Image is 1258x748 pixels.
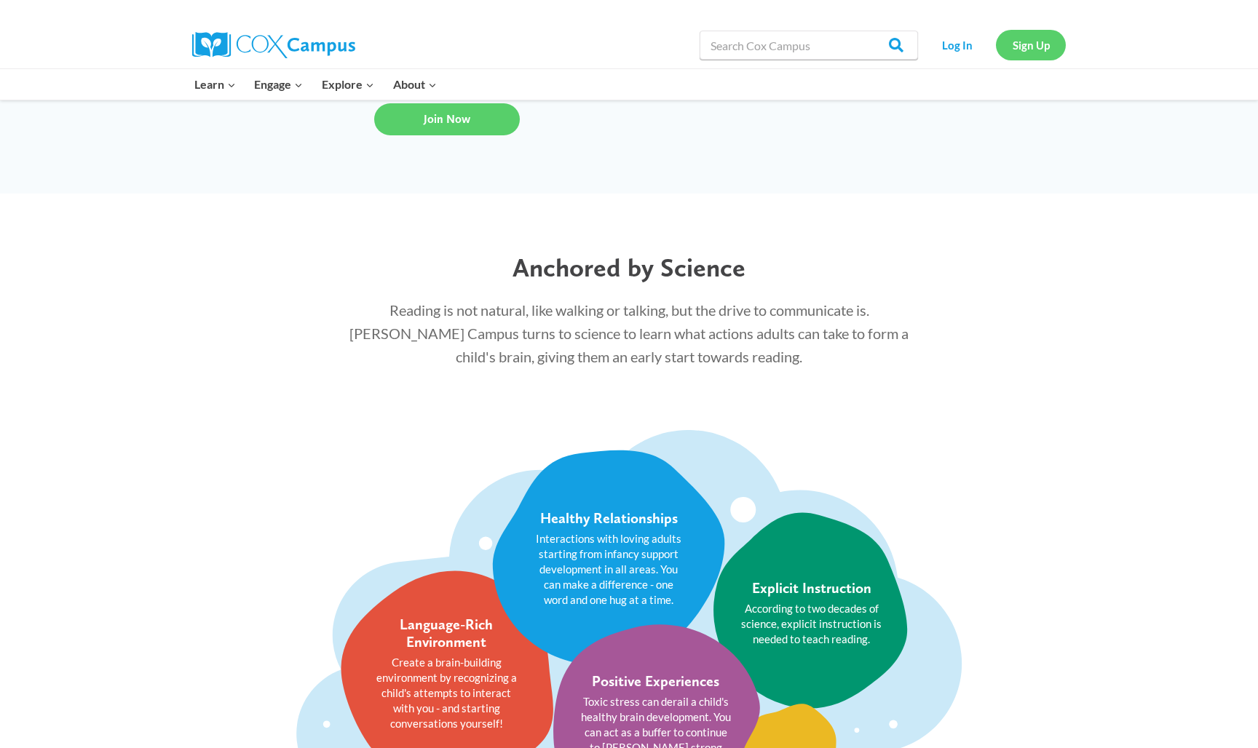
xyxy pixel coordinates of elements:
p: Interactions with loving adults starting from infancy support development in all areas. You can m... [534,531,684,608]
button: Child menu of About [384,69,446,100]
nav: Primary Navigation [185,69,446,100]
button: Child menu of Engage [245,69,313,100]
div: Explicit Instruction [752,579,871,597]
a: Log In [925,30,989,60]
div: Healthy Relationships [540,509,678,527]
input: Search Cox Campus [700,31,918,60]
nav: Secondary Navigation [925,30,1066,60]
p: According to two decades of science, explicit instruction is needed to teach reading. [736,601,887,647]
img: Cox Campus [192,32,355,58]
button: Child menu of Learn [185,69,245,100]
p: Reading is not natural, like walking or talking, but the drive to communicate is. [PERSON_NAME] C... [347,298,911,368]
a: Join Now [374,103,520,135]
a: Sign Up [996,30,1066,60]
div: Positive Experiences [592,672,719,690]
button: Child menu of Explore [312,69,384,100]
span: Join Now [424,112,470,126]
div: Language-Rich Environment [371,616,522,650]
p: Create a brain-building environment by recognizing a child's attempts to interact with you - and ... [371,655,522,731]
span: Anchored by Science [513,252,745,283]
